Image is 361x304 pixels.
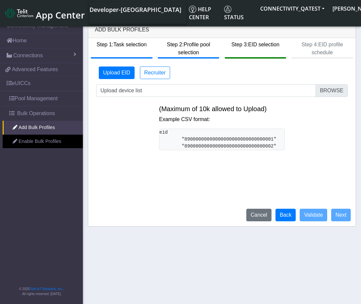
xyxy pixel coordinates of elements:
[3,135,83,149] a: Enable Bulk Profiles
[17,109,55,117] span: Bulk Operations
[189,6,196,13] img: knowledge.svg
[89,3,181,16] a: Your current platform instance
[225,38,286,59] btn: Step 3: EID selection
[12,65,58,73] span: Advanced Features
[331,209,351,221] button: Next
[159,105,267,112] span: (Maximum of 10k allowed to Upload)
[88,22,356,38] div: Add Bulk Profiles
[3,106,83,121] a: Bulk Operations
[3,91,83,106] a: Pool Management
[275,209,296,221] button: Back
[13,52,43,60] span: Connections
[3,121,83,135] a: Add Bulk Profiles
[5,6,84,21] a: App Center
[189,6,211,21] span: Help center
[5,8,33,19] img: logo-telit-cinterion-gw-new.png
[99,66,135,79] button: Upload EID
[90,6,181,14] span: Developer-[GEOGRAPHIC_DATA]
[140,66,170,79] button: Recruiter
[256,3,329,15] button: CONNECTIVITY_QATEST
[91,38,152,59] btn: Step 1: Task selection
[224,6,244,21] span: Status
[30,287,63,291] a: Telit IoT Solutions, Inc.
[300,209,327,221] button: Validate
[159,115,285,123] p: Example CSV format:
[158,38,219,59] btn: Step 2: Profile pool selection
[186,3,221,24] a: Help center
[159,129,285,150] pre: eid "89000000000000000000000000000001" "89000000000000000000000000000002"
[36,9,85,21] span: App Center
[224,6,231,13] img: status.svg
[246,209,271,221] button: Cancel
[221,3,256,24] a: Status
